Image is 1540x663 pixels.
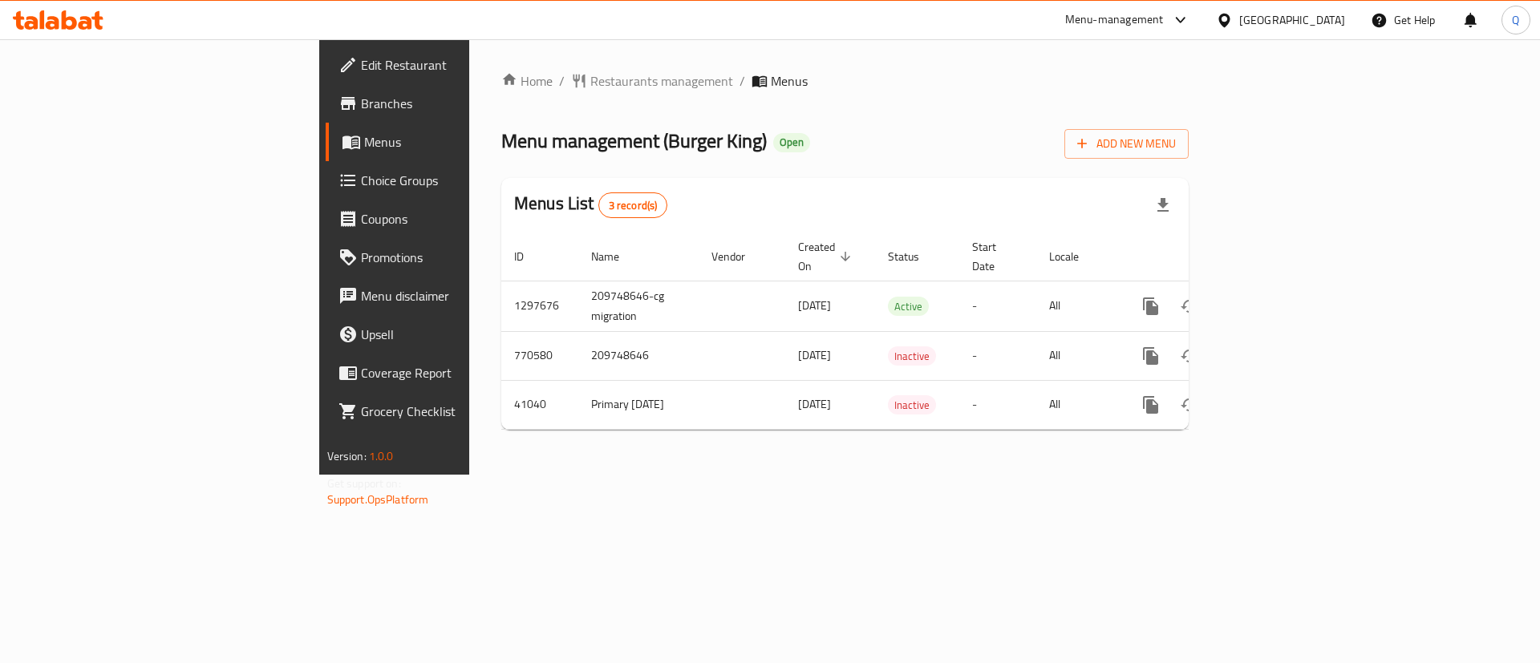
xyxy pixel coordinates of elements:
[1512,11,1519,29] span: Q
[773,135,810,149] span: Open
[1036,281,1119,331] td: All
[1036,380,1119,429] td: All
[598,192,668,218] div: Total records count
[361,363,564,382] span: Coverage Report
[1170,287,1209,325] button: Change Status
[501,71,1189,91] nav: breadcrumb
[578,331,699,380] td: 209748646
[798,237,856,276] span: Created On
[1132,386,1170,424] button: more
[798,394,831,414] span: [DATE]
[959,331,1036,380] td: -
[361,402,564,421] span: Grocery Checklist
[326,277,577,315] a: Menu disclaimer
[1132,337,1170,375] button: more
[361,248,564,267] span: Promotions
[740,71,745,91] li: /
[361,286,564,305] span: Menu disclaimer
[1049,247,1100,266] span: Locale
[326,200,577,238] a: Coupons
[327,473,401,494] span: Get support on:
[888,247,940,266] span: Status
[361,55,564,75] span: Edit Restaurant
[361,325,564,344] span: Upsell
[361,171,564,190] span: Choice Groups
[888,297,929,316] span: Active
[1077,134,1176,154] span: Add New Menu
[571,71,733,91] a: Restaurants management
[798,295,831,316] span: [DATE]
[1119,232,1299,281] th: Actions
[888,395,936,414] div: Inactive
[1144,186,1182,224] div: Export file
[591,247,640,266] span: Name
[972,237,1017,276] span: Start Date
[327,489,429,510] a: Support.OpsPlatform
[959,281,1036,331] td: -
[1036,331,1119,380] td: All
[888,297,929,316] div: Active
[327,446,367,467] span: Version:
[959,380,1036,429] td: -
[514,247,545,266] span: ID
[501,123,767,159] span: Menu management ( Burger King )
[590,71,733,91] span: Restaurants management
[773,133,810,152] div: Open
[1065,10,1164,30] div: Menu-management
[888,346,936,366] div: Inactive
[326,161,577,200] a: Choice Groups
[771,71,808,91] span: Menus
[578,380,699,429] td: Primary [DATE]
[326,84,577,123] a: Branches
[369,446,394,467] span: 1.0.0
[326,392,577,431] a: Grocery Checklist
[326,354,577,392] a: Coverage Report
[1170,337,1209,375] button: Change Status
[1170,386,1209,424] button: Change Status
[361,209,564,228] span: Coupons
[364,132,564,152] span: Menus
[1239,11,1345,29] div: [GEOGRAPHIC_DATA]
[361,94,564,113] span: Branches
[326,315,577,354] a: Upsell
[326,238,577,277] a: Promotions
[1064,129,1189,159] button: Add New Menu
[798,345,831,366] span: [DATE]
[501,232,1299,430] table: enhanced table
[888,396,936,414] span: Inactive
[599,198,667,213] span: 3 record(s)
[1132,287,1170,325] button: more
[326,46,577,84] a: Edit Restaurant
[514,192,667,218] h2: Menus List
[888,347,936,366] span: Inactive
[711,247,766,266] span: Vendor
[326,123,577,161] a: Menus
[578,281,699,331] td: 209748646-cg migration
